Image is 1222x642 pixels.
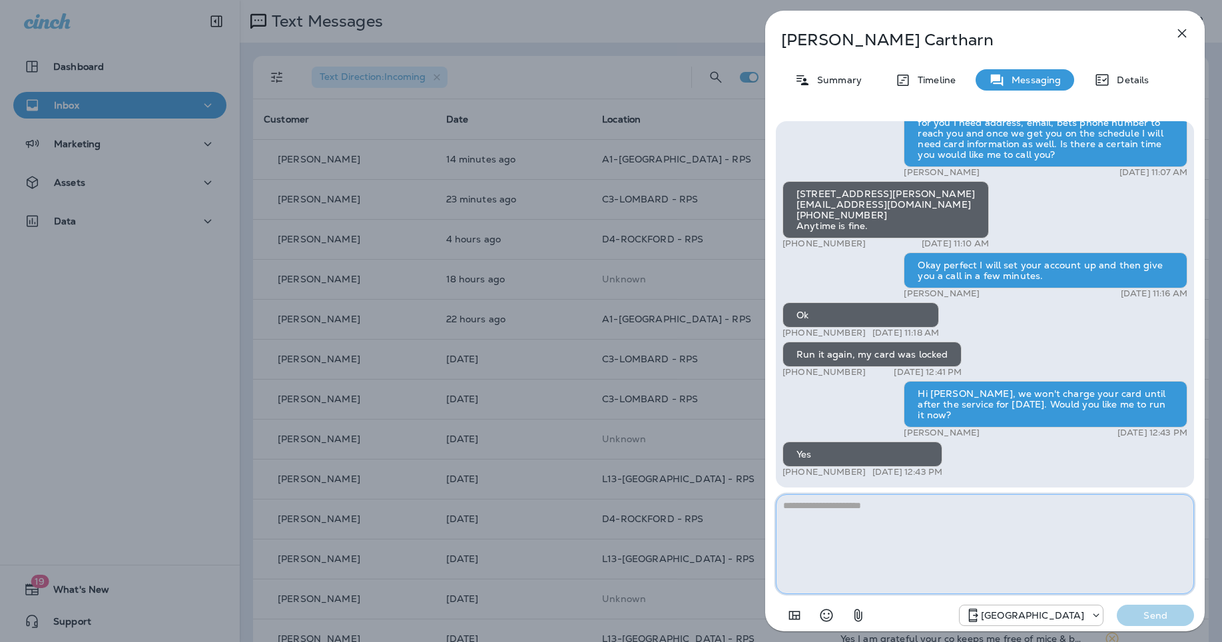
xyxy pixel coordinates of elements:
p: [PHONE_NUMBER] [782,328,866,338]
p: [DATE] 11:07 AM [1119,167,1187,178]
div: [STREET_ADDRESS][PERSON_NAME] [EMAIL_ADDRESS][DOMAIN_NAME] [PHONE_NUMBER] Anytime is fine. [782,181,989,238]
button: Select an emoji [813,602,840,629]
div: Ok [782,302,939,328]
p: Messaging [1005,75,1061,85]
p: [GEOGRAPHIC_DATA] [981,610,1084,621]
div: Run it again, my card was locked [782,342,962,367]
div: +1 (773) 492-6990 [960,607,1103,623]
div: Hi [PERSON_NAME], we won't charge your card until after the service for [DATE]. Would you like me... [904,381,1187,428]
p: [PERSON_NAME] [904,428,980,438]
div: Okay perfect I will set your account up and then give you a call in a few minutes. [904,252,1187,288]
p: [PHONE_NUMBER] [782,467,866,478]
p: [PERSON_NAME] Cartharn [781,31,1145,49]
div: Yes [782,442,942,467]
p: [PHONE_NUMBER] [782,238,866,249]
p: Timeline [911,75,956,85]
div: Okay sounds good in order for me to make an account for you I need address, email, bets phone num... [904,99,1187,167]
p: [PHONE_NUMBER] [782,367,866,378]
p: [DATE] 12:43 PM [872,467,942,478]
p: [DATE] 11:10 AM [922,238,989,249]
p: [DATE] 12:41 PM [894,367,962,378]
button: Add in a premade template [781,602,808,629]
p: Details [1110,75,1149,85]
p: Summary [810,75,862,85]
p: [DATE] 11:16 AM [1121,288,1187,299]
p: [DATE] 11:18 AM [872,328,939,338]
p: [PERSON_NAME] [904,167,980,178]
p: [PERSON_NAME] [904,288,980,299]
p: [DATE] 12:43 PM [1117,428,1187,438]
